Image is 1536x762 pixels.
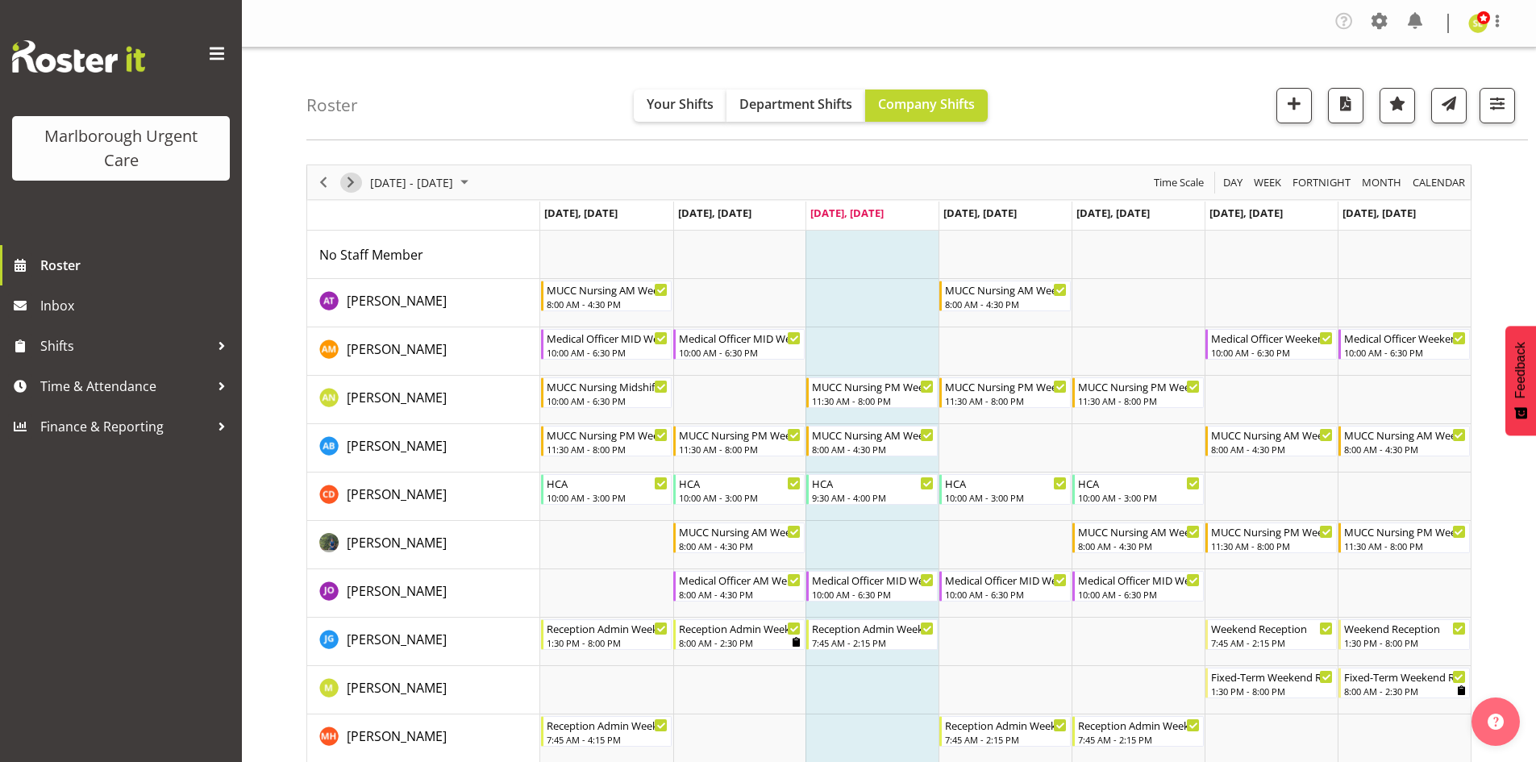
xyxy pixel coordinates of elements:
div: 7:45 AM - 2:15 PM [1211,636,1333,649]
div: MUCC Nursing PM Weekday [945,378,1067,394]
button: Month [1410,173,1468,193]
button: Fortnight [1290,173,1354,193]
div: Reception Admin Weekday AM [1078,717,1200,733]
button: Filter Shifts [1480,88,1515,123]
div: Cordelia Davies"s event - HCA Begin From Tuesday, September 2, 2025 at 10:00:00 AM GMT+12:00 Ends... [673,474,805,505]
button: September 01 - 07, 2025 [368,173,476,193]
div: 1:30 PM - 8:00 PM [1344,636,1466,649]
a: [PERSON_NAME] [347,533,447,552]
div: Margie Vuto"s event - Fixed-Term Weekend Reception Begin From Saturday, September 6, 2025 at 1:30... [1205,668,1337,698]
div: MUCC Nursing AM Weekday [679,523,801,539]
div: 8:00 AM - 4:30 PM [1211,443,1333,456]
div: Medical Officer AM Weekday [679,572,801,588]
div: Reception Admin Weekday AM [812,620,934,636]
span: Finance & Reporting [40,414,210,439]
a: [PERSON_NAME] [347,485,447,504]
span: Department Shifts [739,95,852,113]
span: Month [1360,173,1403,193]
span: Roster [40,253,234,277]
div: 1:30 PM - 8:00 PM [547,636,668,649]
span: [DATE], [DATE] [1076,206,1150,220]
div: HCA [812,475,934,491]
button: Download a PDF of the roster according to the set date range. [1328,88,1363,123]
span: Day [1222,173,1244,193]
div: 10:00 AM - 6:30 PM [1211,346,1333,359]
div: Josephine Godinez"s event - Weekend Reception Begin From Saturday, September 6, 2025 at 7:45:00 A... [1205,619,1337,650]
button: Feedback - Show survey [1505,326,1536,435]
div: 10:00 AM - 6:30 PM [1078,588,1200,601]
div: 8:00 AM - 4:30 PM [679,539,801,552]
div: Alexandra Madigan"s event - Medical Officer Weekends Begin From Saturday, September 6, 2025 at 10... [1205,329,1337,360]
div: MUCC Nursing PM Weekends [1211,523,1333,539]
div: Alysia Newman-Woods"s event - MUCC Nursing PM Weekday Begin From Friday, September 5, 2025 at 11:... [1072,377,1204,408]
span: [DATE], [DATE] [1342,206,1416,220]
button: Send a list of all shifts for the selected filtered period to all rostered employees. [1431,88,1467,123]
a: [PERSON_NAME] [347,727,447,746]
div: 8:00 AM - 2:30 PM [679,636,801,649]
span: [PERSON_NAME] [347,631,447,648]
span: Feedback [1513,342,1528,398]
div: 8:00 AM - 4:30 PM [547,298,668,310]
div: Medical Officer MID Weekday [945,572,1067,588]
div: 11:30 AM - 8:00 PM [547,443,668,456]
div: 7:45 AM - 4:15 PM [547,733,668,746]
div: 11:30 AM - 8:00 PM [1078,394,1200,407]
div: 10:00 AM - 3:00 PM [679,491,801,504]
img: Rosterit website logo [12,40,145,73]
td: Alysia Newman-Woods resource [307,376,540,424]
div: Andrew Brooks"s event - MUCC Nursing AM Weekends Begin From Sunday, September 7, 2025 at 8:00:00 ... [1338,426,1470,456]
button: Highlight an important date within the roster. [1380,88,1415,123]
div: HCA [1078,475,1200,491]
span: No Staff Member [319,246,423,264]
div: Gloria Varghese"s event - MUCC Nursing AM Weekday Begin From Tuesday, September 2, 2025 at 8:00:0... [673,523,805,553]
div: HCA [945,475,1067,491]
div: Weekend Reception [1211,620,1333,636]
div: MUCC Nursing Midshift [547,378,668,394]
div: Jenny O'Donnell"s event - Medical Officer MID Weekday Begin From Wednesday, September 3, 2025 at ... [806,571,938,602]
td: No Staff Member resource [307,231,540,279]
div: MUCC Nursing PM Weekends [1344,523,1466,539]
div: Fixed-Term Weekend Reception [1211,668,1333,685]
div: MUCC Nursing AM Weekday [1078,523,1200,539]
div: Reception Admin Weekday PM [547,620,668,636]
div: 7:45 AM - 2:15 PM [1078,733,1200,746]
span: Time Scale [1152,173,1205,193]
div: 10:00 AM - 6:30 PM [1344,346,1466,359]
button: Time Scale [1151,173,1207,193]
div: 8:00 AM - 2:30 PM [1344,685,1466,697]
a: [PERSON_NAME] [347,678,447,697]
div: Josephine Godinez"s event - Reception Admin Weekday AM Begin From Tuesday, September 2, 2025 at 8... [673,619,805,650]
button: Timeline Day [1221,173,1246,193]
span: [DATE], [DATE] [678,206,751,220]
div: Marlborough Urgent Care [28,124,214,173]
div: Gloria Varghese"s event - MUCC Nursing PM Weekends Begin From Sunday, September 7, 2025 at 11:30:... [1338,523,1470,553]
div: Cordelia Davies"s event - HCA Begin From Thursday, September 4, 2025 at 10:00:00 AM GMT+12:00 End... [939,474,1071,505]
div: MUCC Nursing PM Weekday [679,427,801,443]
span: [DATE], [DATE] [1209,206,1283,220]
span: Your Shifts [647,95,714,113]
div: 11:30 AM - 8:00 PM [812,394,934,407]
span: calendar [1411,173,1467,193]
div: Margret Hall"s event - Reception Admin Weekday AM Begin From Monday, September 1, 2025 at 7:45:00... [541,716,672,747]
span: Week [1252,173,1283,193]
td: Gloria Varghese resource [307,521,540,569]
div: 7:45 AM - 2:15 PM [945,733,1067,746]
a: [PERSON_NAME] [347,291,447,310]
span: [DATE], [DATE] [810,206,884,220]
span: [PERSON_NAME] [347,679,447,697]
span: Shifts [40,334,210,358]
span: [PERSON_NAME] [347,485,447,503]
div: 9:30 AM - 4:00 PM [812,491,934,504]
span: [PERSON_NAME] [347,340,447,358]
div: 1:30 PM - 8:00 PM [1211,685,1333,697]
span: [PERSON_NAME] [347,292,447,310]
div: Gloria Varghese"s event - MUCC Nursing AM Weekday Begin From Friday, September 5, 2025 at 8:00:00... [1072,523,1204,553]
span: [PERSON_NAME] [347,534,447,552]
div: 10:00 AM - 6:30 PM [547,394,668,407]
a: [PERSON_NAME] [347,339,447,359]
div: Reception Admin Weekday AM [679,620,801,636]
div: Reception Admin Weekday AM [547,717,668,733]
div: Previous [310,165,337,199]
div: Agnes Tyson"s event - MUCC Nursing AM Weekday Begin From Thursday, September 4, 2025 at 8:00:00 A... [939,281,1071,311]
div: 10:00 AM - 6:30 PM [812,588,934,601]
